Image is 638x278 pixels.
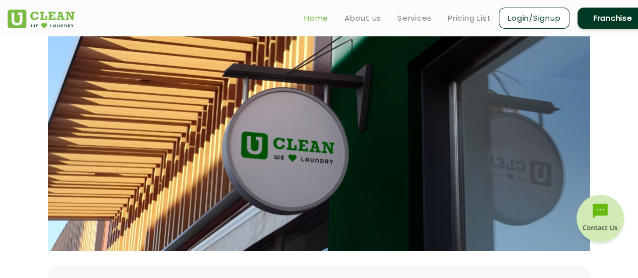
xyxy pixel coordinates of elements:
a: Pricing List [448,12,491,24]
a: About us [344,12,381,24]
a: Login/Signup [499,8,569,29]
a: Services [397,12,432,24]
a: Home [304,12,328,24]
img: UClean Laundry and Dry Cleaning [8,10,75,28]
img: contact-btn [575,195,625,245]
